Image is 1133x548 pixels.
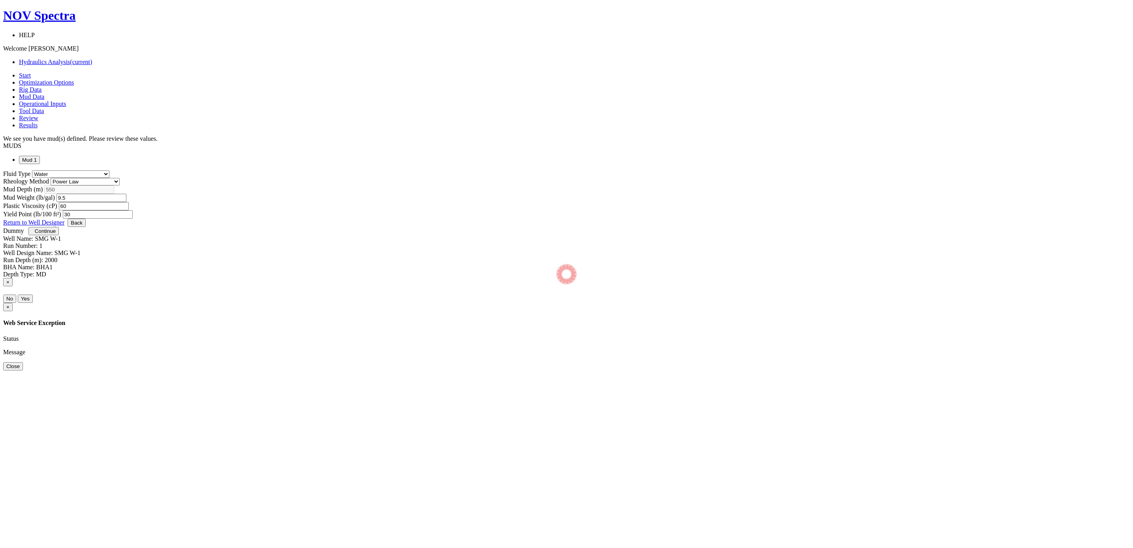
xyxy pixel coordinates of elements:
span: × [6,279,9,285]
a: Operational Inputs [19,100,66,107]
span: Welcome [3,45,27,52]
button: Continue [28,227,59,235]
label: Depth Type: [3,271,34,278]
label: Mud Depth (m) [3,186,43,193]
a: Rig Data [19,86,41,93]
button: Close [3,278,13,286]
a: Mud Data [19,93,44,100]
label: Fluid Type [3,170,30,177]
label: MD [36,271,46,278]
label: BHA Name: [3,264,35,270]
label: BHA1 [36,264,53,270]
h4: Web Service Exception [3,319,1130,327]
span: We see you have mud(s) defined. Please review these values. [3,135,158,142]
label: 2000 [45,257,57,263]
a: Hydraulics Analysis(current) [19,59,92,65]
label: Plastic Viscosity (cP) [3,202,57,209]
button: Yes [18,295,33,303]
label: Well Design Name: [3,249,53,256]
button: Mud 1 [19,156,40,164]
span: (current) [70,59,92,65]
span: [PERSON_NAME] [28,45,79,52]
span: × [6,304,9,310]
label: SMG W-1 [35,235,61,242]
label: Rheology Method [3,178,49,185]
label: Well Name: [3,235,33,242]
span: MUDS [3,142,21,149]
label: Yield Point (lb/100 ft²) [3,211,61,217]
span: HELP [19,32,35,38]
label: SMG W-1 [55,249,81,256]
a: Dummy [3,227,24,234]
button: No [3,295,16,303]
label: Message [3,349,25,355]
label: Run Number: [3,242,38,249]
a: Start [19,72,31,79]
button: Close [3,303,13,311]
a: NOV Spectra [3,8,1130,23]
label: 1 [40,242,43,249]
a: Return to Well Designer [3,219,64,226]
a: Review [19,115,38,121]
a: Optimization Options [19,79,74,86]
label: Status [3,335,19,342]
span: Continue [35,228,56,234]
a: Tool Data [19,108,44,114]
button: Back [68,219,86,227]
label: Mud Weight (lb/gal) [3,194,55,201]
button: Close [3,362,23,370]
label: Run Depth (m): [3,257,43,263]
a: Results [19,122,38,128]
